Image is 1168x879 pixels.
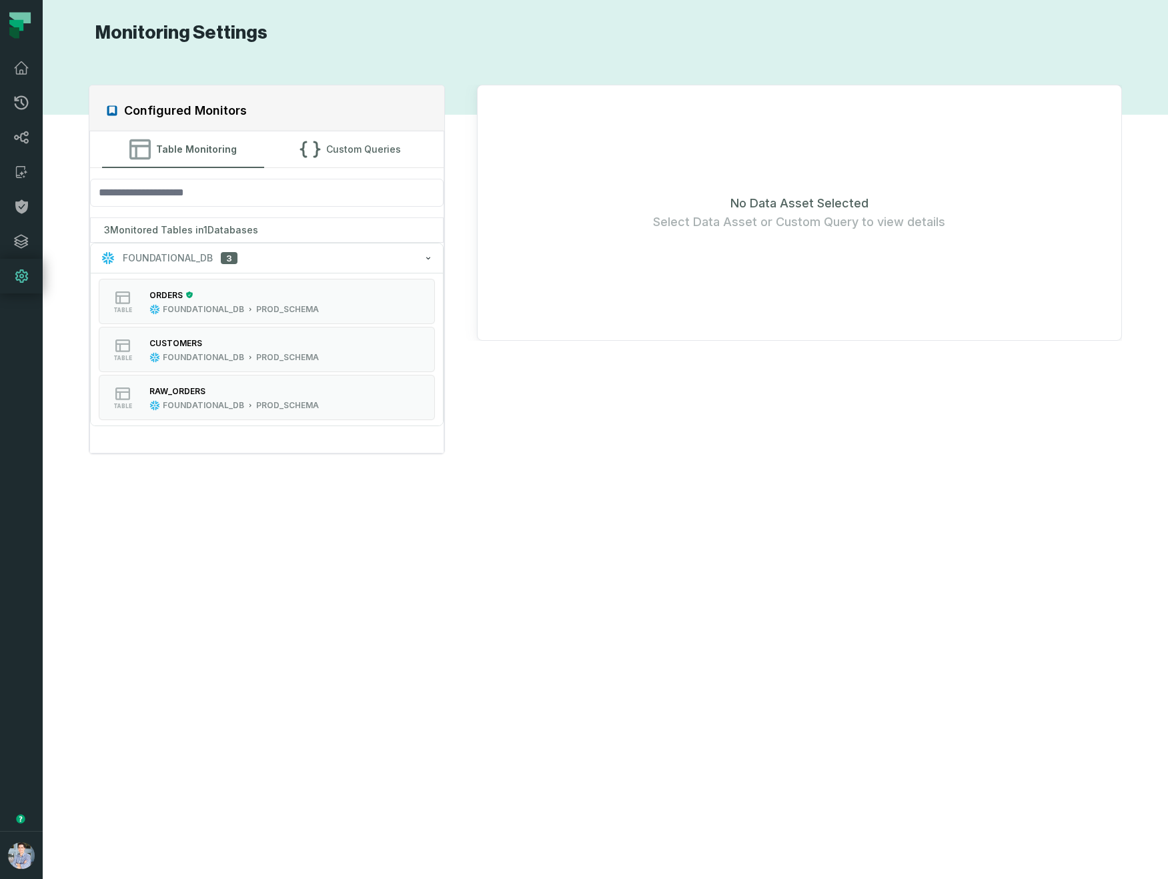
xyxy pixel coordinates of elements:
[124,101,247,120] h2: Configured Monitors
[15,813,27,825] div: Tooltip anchor
[8,842,35,869] img: avatar of Alon Nafta
[123,251,213,265] span: FOUNDATIONAL_DB
[149,386,205,396] div: RAW_ORDERS
[102,131,264,167] button: Table Monitoring
[90,217,443,243] div: 3 Monitored Tables in 1 Databases
[113,307,132,313] span: table
[163,352,244,363] div: FOUNDATIONAL_DB
[99,375,434,420] button: tableFOUNDATIONAL_DBPROD_SCHEMA
[256,352,319,363] div: PROD_SCHEMA
[269,131,432,167] button: Custom Queries
[163,304,244,315] div: FOUNDATIONAL_DB
[91,243,442,273] button: FOUNDATIONAL_DB3
[183,291,193,299] div: Certified
[99,327,434,372] button: tableFOUNDATIONAL_DBPROD_SCHEMA
[91,273,442,425] div: FOUNDATIONAL_DB3
[163,400,244,411] div: FOUNDATIONAL_DB
[113,355,132,361] span: table
[149,338,202,348] div: CUSTOMERS
[149,290,183,300] div: ORDERS
[653,213,945,231] span: Select Data Asset or Custom Query to view details
[730,194,868,213] span: No Data Asset Selected
[256,400,319,411] div: PROD_SCHEMA
[221,252,237,265] span: 3
[256,304,319,315] div: PROD_SCHEMA
[89,21,267,45] h1: Monitoring Settings
[99,279,434,324] button: tableFOUNDATIONAL_DBPROD_SCHEMA
[113,403,132,409] span: table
